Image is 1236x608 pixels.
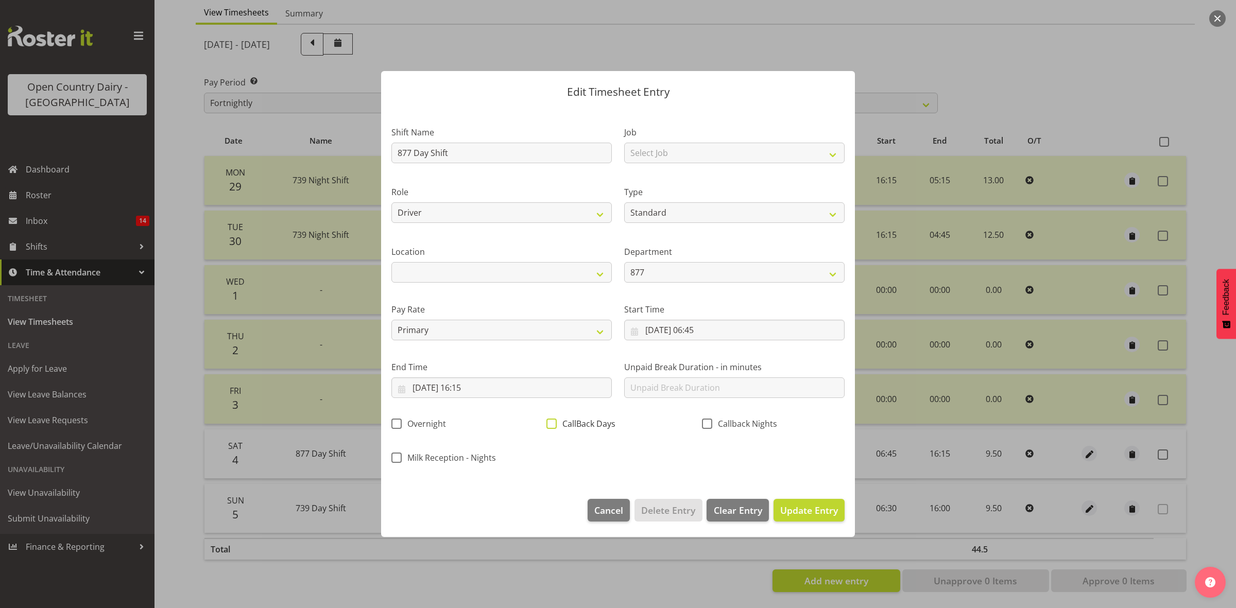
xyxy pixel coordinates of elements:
[391,246,612,258] label: Location
[588,499,630,522] button: Cancel
[707,499,768,522] button: Clear Entry
[624,246,845,258] label: Department
[402,453,496,463] span: Milk Reception - Nights
[634,499,702,522] button: Delete Entry
[391,186,612,198] label: Role
[714,503,762,517] span: Clear Entry
[624,186,845,198] label: Type
[624,303,845,316] label: Start Time
[774,499,845,522] button: Update Entry
[1222,279,1231,315] span: Feedback
[391,86,845,97] p: Edit Timesheet Entry
[391,361,612,373] label: End Time
[557,419,615,429] span: CallBack Days
[391,303,612,316] label: Pay Rate
[624,320,845,340] input: Click to select...
[624,126,845,138] label: Job
[391,377,612,398] input: Click to select...
[641,503,695,517] span: Delete Entry
[594,503,623,517] span: Cancel
[391,143,612,163] input: Shift Name
[1205,577,1215,587] img: help-xxl-2.png
[391,126,612,138] label: Shift Name
[402,419,446,429] span: Overnight
[1216,269,1236,339] button: Feedback - Show survey
[712,419,777,429] span: Callback Nights
[624,377,845,398] input: Unpaid Break Duration
[780,504,838,516] span: Update Entry
[624,361,845,373] label: Unpaid Break Duration - in minutes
